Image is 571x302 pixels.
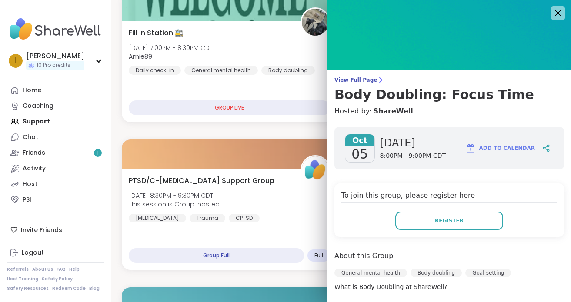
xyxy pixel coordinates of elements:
[129,43,213,52] span: [DATE] 7:00PM - 8:30PM CDT
[7,161,104,176] a: Activity
[411,269,462,277] div: Body doubling
[129,66,181,75] div: Daily check-in
[184,66,258,75] div: General mental health
[190,214,225,222] div: Trauma
[32,266,53,272] a: About Us
[7,98,104,114] a: Coaching
[373,106,413,116] a: ShareWell
[37,62,70,69] span: 10 Pro credits
[129,200,220,209] span: This session is Group-hosted
[334,106,564,116] h4: Hosted by:
[380,136,446,150] span: [DATE]
[7,14,104,44] img: ShareWell Nav Logo
[229,214,260,222] div: CPTSD
[7,145,104,161] a: Friends1
[26,51,84,61] div: [PERSON_NAME]
[7,83,104,98] a: Home
[314,252,323,259] span: Full
[7,276,38,282] a: Host Training
[23,133,38,142] div: Chat
[461,138,539,159] button: Add to Calendar
[23,180,37,189] div: Host
[334,76,564,83] span: View Full Page
[7,129,104,145] a: Chat
[7,245,104,261] a: Logout
[23,164,46,173] div: Activity
[42,276,73,282] a: Safety Policy
[345,134,374,146] span: Oct
[23,86,41,95] div: Home
[334,76,564,103] a: View Full PageBody Doubling: Focus Time
[261,66,315,75] div: Body doubling
[395,212,503,230] button: Register
[380,152,446,160] span: 8:00PM - 9:00PM CDT
[302,9,329,36] img: Amie89
[7,192,104,208] a: PSI
[23,102,53,110] div: Coaching
[334,269,407,277] div: General mental health
[302,156,329,183] img: ShareWell
[97,149,99,157] span: 1
[129,28,184,38] span: Fill in Station 🚉
[479,144,535,152] span: Add to Calendar
[7,222,104,238] div: Invite Friends
[351,146,368,162] span: 05
[334,87,564,103] h3: Body Doubling: Focus Time
[57,266,66,272] a: FAQ
[129,214,186,222] div: [MEDICAL_DATA]
[7,266,29,272] a: Referrals
[7,176,104,192] a: Host
[435,217,464,225] span: Register
[52,285,86,292] a: Redeem Code
[129,52,152,61] b: Amie89
[23,196,31,204] div: PSI
[465,143,476,153] img: ShareWell Logomark
[129,176,274,186] span: PTSD/C-[MEDICAL_DATA] Support Group
[341,190,557,203] h4: To join this group, please register here
[129,248,304,263] div: Group Full
[334,251,393,261] h4: About this Group
[23,149,45,157] div: Friends
[22,249,44,257] div: Logout
[129,191,220,200] span: [DATE] 8:30PM - 9:30PM CDT
[69,266,80,272] a: Help
[129,100,330,115] div: GROUP LIVE
[15,55,17,66] span: I
[89,285,100,292] a: Blog
[7,285,49,292] a: Safety Resources
[465,269,511,277] div: Goal-setting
